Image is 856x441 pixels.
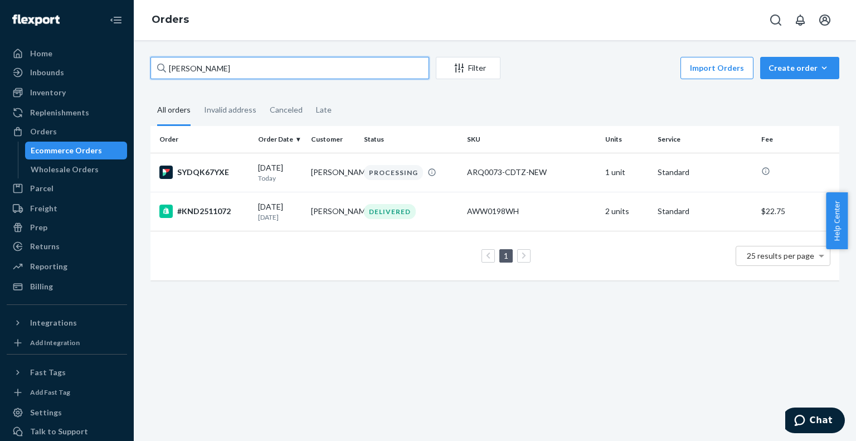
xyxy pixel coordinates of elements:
th: SKU [463,126,600,153]
div: Fast Tags [30,367,66,378]
button: Fast Tags [7,364,127,381]
div: Prep [30,222,47,233]
div: [DATE] [258,162,302,183]
iframe: Opens a widget where you can chat to one of our agents [785,408,845,435]
div: Integrations [30,317,77,328]
td: $22.75 [757,192,839,231]
div: [DATE] [258,201,302,222]
a: Inventory [7,84,127,101]
div: Freight [30,203,57,214]
a: Replenishments [7,104,127,122]
a: Billing [7,278,127,295]
ol: breadcrumbs [143,4,198,36]
div: Billing [30,281,53,292]
div: Returns [30,241,60,252]
div: Settings [30,407,62,418]
a: Orders [152,13,189,26]
button: Create order [760,57,839,79]
button: Talk to Support [7,423,127,440]
div: Inventory [30,87,66,98]
div: PROCESSING [364,165,423,180]
div: Add Integration [30,338,80,347]
td: 1 unit [601,153,654,192]
th: Fee [757,126,839,153]
a: Prep [7,219,127,236]
input: Search orders [150,57,429,79]
a: Orders [7,123,127,140]
div: Filter [436,62,500,74]
div: Reporting [30,261,67,272]
div: Canceled [270,95,303,124]
th: Units [601,126,654,153]
div: Add Fast Tag [30,387,70,397]
th: Service [653,126,756,153]
div: Ecommerce Orders [31,145,102,156]
a: Wholesale Orders [25,161,128,178]
button: Integrations [7,314,127,332]
div: Customer [311,134,355,144]
div: Parcel [30,183,53,194]
p: Standard [658,167,752,178]
button: Open notifications [789,9,811,31]
p: Today [258,173,302,183]
div: Late [316,95,332,124]
a: Reporting [7,258,127,275]
div: Orders [30,126,57,137]
button: Import Orders [680,57,753,79]
div: SYDQK67YXE [159,166,249,179]
div: AWW0198WH [467,206,596,217]
a: Add Integration [7,336,127,350]
th: Status [359,126,463,153]
td: [PERSON_NAME] [307,192,359,231]
div: #KND2511072 [159,205,249,218]
button: Filter [436,57,500,79]
td: [PERSON_NAME] [307,153,359,192]
th: Order Date [254,126,307,153]
div: Talk to Support [30,426,88,437]
a: Settings [7,404,127,421]
div: Replenishments [30,107,89,118]
a: Add Fast Tag [7,386,127,399]
img: Flexport logo [12,14,60,26]
div: Invalid address [204,95,256,124]
div: All orders [157,95,191,126]
th: Order [150,126,254,153]
div: Create order [769,62,831,74]
p: [DATE] [258,212,302,222]
a: Ecommerce Orders [25,142,128,159]
button: Help Center [826,192,848,249]
button: Open account menu [814,9,836,31]
a: Freight [7,200,127,217]
button: Open Search Box [765,9,787,31]
span: 25 results per page [747,251,814,260]
button: Close Navigation [105,9,127,31]
td: 2 units [601,192,654,231]
a: Returns [7,238,127,255]
a: Home [7,45,127,62]
div: DELIVERED [364,204,416,219]
div: ARQ0073-CDTZ-NEW [467,167,596,178]
a: Page 1 is your current page [502,251,510,260]
a: Parcel [7,180,127,197]
div: Wholesale Orders [31,164,99,175]
a: Inbounds [7,64,127,81]
div: Inbounds [30,67,64,78]
div: Home [30,48,52,59]
p: Standard [658,206,752,217]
